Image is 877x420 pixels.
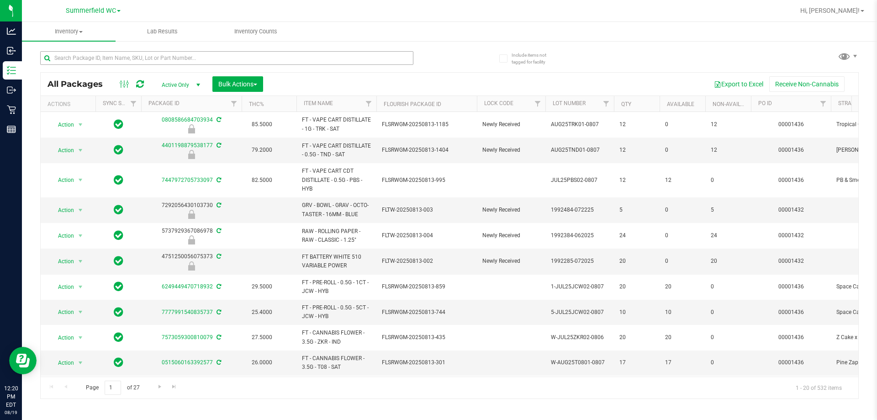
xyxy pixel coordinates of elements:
[665,146,700,154] span: 0
[711,308,745,317] span: 0
[40,51,413,65] input: Search Package ID, Item Name, SKU, Lot or Part Number...
[114,280,123,293] span: In Sync
[7,85,16,95] inline-svg: Outbound
[114,118,123,131] span: In Sync
[162,142,213,149] a: 4401198879538177
[302,142,371,159] span: FT - VAPE CART DISTILLATE - 0.5G - TND - SAT
[302,167,371,193] span: FT - VAPE CART CDT DISTILLATE - 0.5G - PBS - HYB
[551,333,608,342] span: W-JUL25ZKR02-0806
[247,174,277,187] span: 82.5000
[215,142,221,149] span: Sync from Compliance System
[50,306,74,319] span: Action
[711,257,745,266] span: 20
[302,227,371,245] span: RAW - ROLLING PAPER - RAW - CLASSIC - 1.25"
[711,206,745,214] span: 5
[778,283,804,290] a: 00001436
[769,76,845,92] button: Receive Non-Cannabis
[215,283,221,290] span: Sync from Compliance System
[75,356,86,369] span: select
[140,227,243,245] div: 5737929367086978
[162,117,213,123] a: 0808586684703934
[75,118,86,131] span: select
[665,282,700,291] span: 20
[114,306,123,319] span: In Sync
[75,306,86,319] span: select
[665,176,700,185] span: 12
[778,258,804,264] a: 00001432
[665,120,700,129] span: 0
[482,146,540,154] span: Newly Received
[114,356,123,369] span: In Sync
[50,255,74,268] span: Action
[551,358,608,367] span: W-AUG25T0801-0807
[382,358,471,367] span: FLSRWGM-20250813-301
[665,333,700,342] span: 20
[148,100,180,106] a: Package ID
[4,384,18,409] p: 12:20 PM EDT
[382,231,471,240] span: FLTW-20250813-004
[78,381,147,395] span: Page of 27
[105,381,121,395] input: 1
[551,308,608,317] span: 5-JUL25JCW02-0807
[215,202,221,208] span: Sync from Compliance System
[551,120,608,129] span: AUG25TRK01-0807
[50,229,74,242] span: Action
[778,359,804,366] a: 00001436
[215,177,221,183] span: Sync from Compliance System
[551,146,608,154] span: AUG25TND01-0807
[302,354,371,372] span: FT - CANNABIS FLOWER - 3.5G - T08 - SAT
[619,146,654,154] span: 12
[711,282,745,291] span: 0
[75,204,86,217] span: select
[22,22,116,41] a: Inventory
[227,96,242,112] a: Filter
[247,118,277,131] span: 85.5000
[302,116,371,133] span: FT - VAPE CART DISTILLATE - 1G - TRK - SAT
[75,229,86,242] span: select
[247,144,277,157] span: 79.2000
[382,282,471,291] span: FLSRWGM-20250813-859
[247,280,277,293] span: 29.5000
[75,331,86,344] span: select
[9,347,37,374] iframe: Resource center
[153,381,166,393] a: Go to the next page
[247,306,277,319] span: 25.4000
[382,308,471,317] span: FLSRWGM-20250813-744
[619,308,654,317] span: 10
[50,118,74,131] span: Action
[619,257,654,266] span: 20
[619,333,654,342] span: 20
[621,101,631,107] a: Qty
[249,101,264,107] a: THC%
[382,333,471,342] span: FLSRWGM-20250813-435
[361,96,376,112] a: Filter
[75,144,86,157] span: select
[75,174,86,186] span: select
[140,124,243,133] div: Newly Received
[22,27,116,36] span: Inventory
[50,174,74,186] span: Action
[553,100,586,106] a: Lot Number
[7,27,16,36] inline-svg: Analytics
[247,331,277,344] span: 27.5000
[711,120,745,129] span: 12
[778,334,804,340] a: 00001436
[713,101,753,107] a: Non-Available
[304,100,333,106] a: Item Name
[619,120,654,129] span: 12
[114,229,123,242] span: In Sync
[140,261,243,271] div: Newly Received
[619,206,654,214] span: 5
[126,96,141,112] a: Filter
[382,176,471,185] span: FLSRWGM-20250813-995
[103,100,138,106] a: Sync Status
[551,282,608,291] span: 1-JUL25JCW02-0807
[800,7,860,14] span: Hi, [PERSON_NAME]!
[50,331,74,344] span: Action
[168,381,181,393] a: Go to the last page
[50,281,74,293] span: Action
[50,356,74,369] span: Action
[162,359,213,366] a: 0515060163392577
[50,144,74,157] span: Action
[665,231,700,240] span: 0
